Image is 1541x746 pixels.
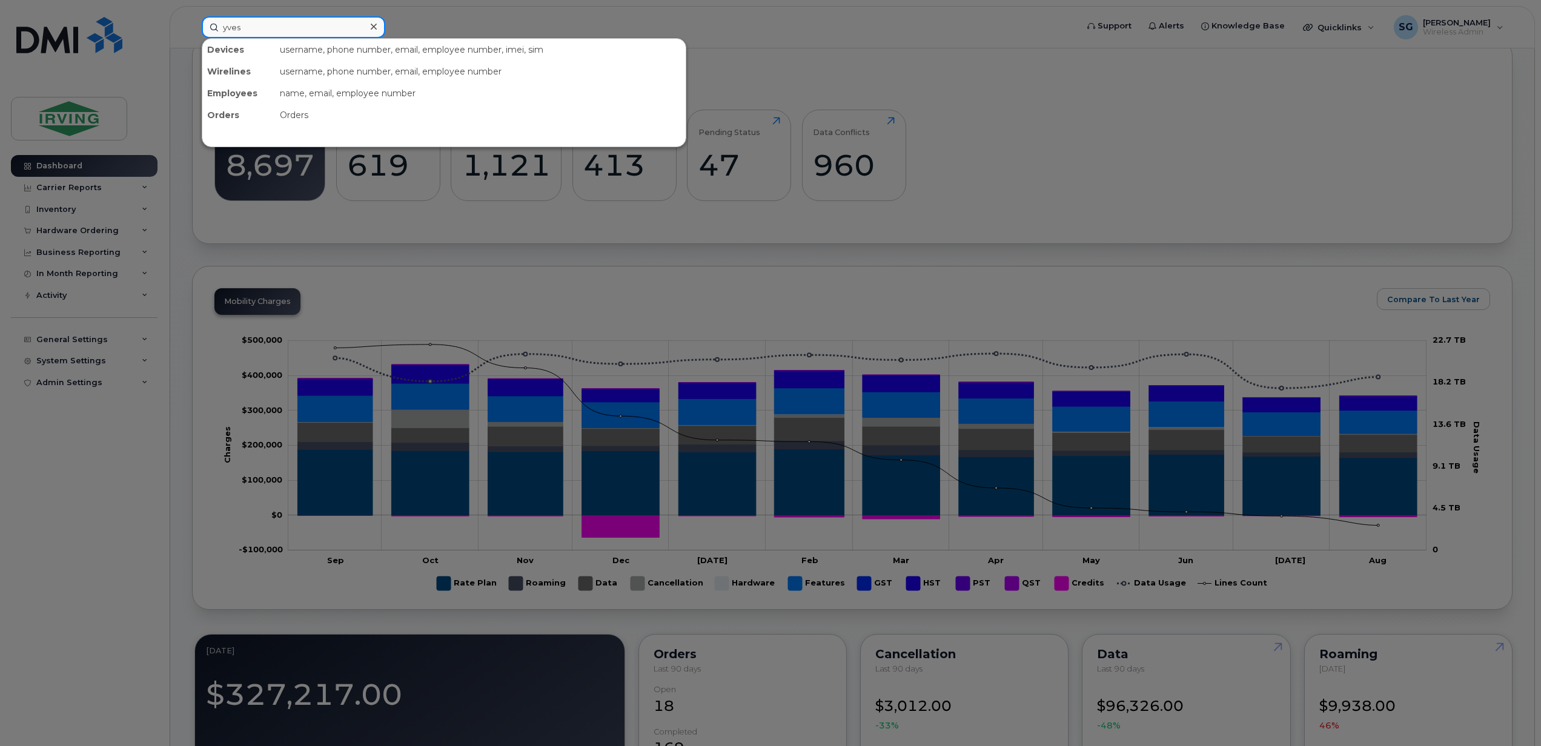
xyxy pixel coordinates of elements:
[202,16,385,38] input: Find something...
[275,61,686,82] div: username, phone number, email, employee number
[275,82,686,104] div: name, email, employee number
[202,61,275,82] div: Wirelines
[202,104,275,126] div: Orders
[275,39,686,61] div: username, phone number, email, employee number, imei, sim
[202,39,275,61] div: Devices
[275,104,686,126] div: Orders
[202,82,275,104] div: Employees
